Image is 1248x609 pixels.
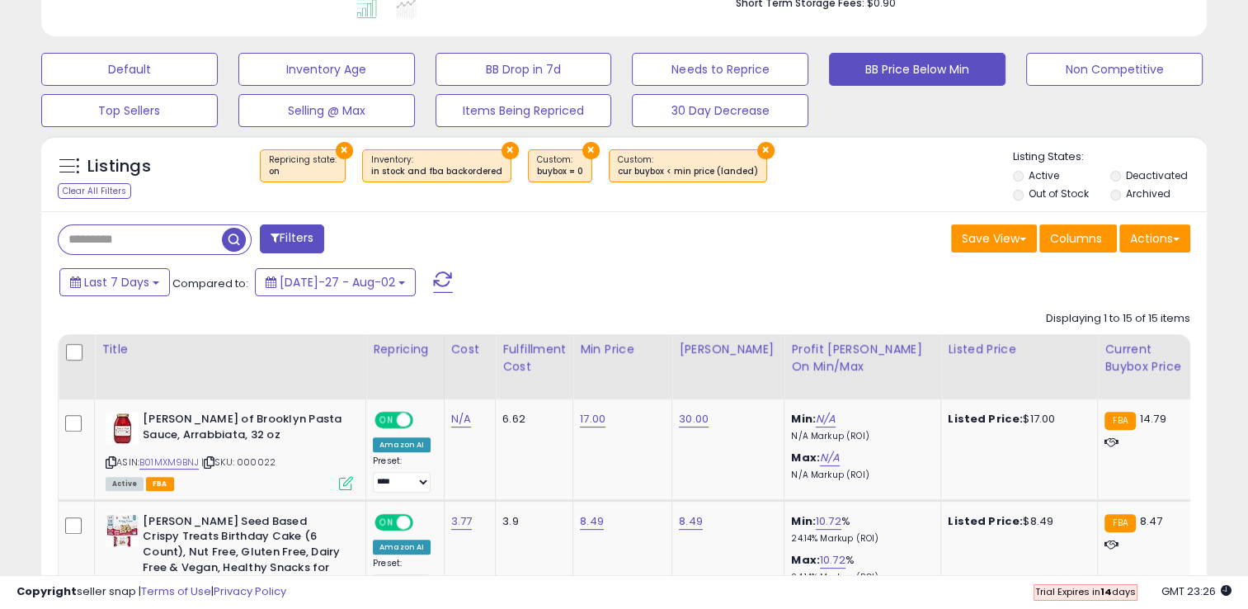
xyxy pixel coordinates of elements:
a: 10.72 [816,513,841,530]
p: Listing States: [1013,149,1207,165]
div: Profit [PERSON_NAME] on Min/Max [791,341,934,375]
button: Default [41,53,218,86]
b: [PERSON_NAME] of Brooklyn Pasta Sauce, Arrabbiata, 32 oz [143,412,343,446]
button: Filters [260,224,324,253]
b: Min: [791,411,816,427]
div: 6.62 [502,412,560,427]
span: OFF [411,515,437,529]
span: 14.79 [1140,411,1166,427]
label: Archived [1126,186,1170,201]
p: 24.14% Markup (ROI) [791,533,928,545]
h5: Listings [87,155,151,178]
span: OFF [411,413,437,427]
button: Columns [1039,224,1117,253]
button: BB Drop in 7d [436,53,612,86]
span: 2025-08-10 23:26 GMT [1161,583,1232,599]
span: Inventory : [371,153,502,178]
b: 14 [1100,585,1112,598]
div: % [791,514,928,545]
a: 17.00 [580,411,605,427]
th: The percentage added to the cost of goods (COGS) that forms the calculator for Min & Max prices. [784,334,941,399]
label: Out of Stock [1029,186,1089,201]
div: Clear All Filters [58,183,131,199]
button: BB Price Below Min [829,53,1005,86]
span: ON [376,515,397,529]
p: N/A Markup (ROI) [791,431,928,442]
a: Terms of Use [141,583,211,599]
span: FBA [146,477,174,491]
div: Amazon AI [373,437,431,452]
img: 51BPHGl6fwL._SL40_.jpg [106,514,139,547]
div: buybox = 0 [537,166,583,177]
div: Amazon AI [373,540,431,555]
span: Custom: [618,153,758,178]
div: Fulfillment Cost [502,341,566,375]
div: [PERSON_NAME] [679,341,777,358]
span: Custom: [537,153,583,178]
button: Non Competitive [1026,53,1203,86]
div: 3.9 [502,514,560,529]
div: in stock and fba backordered [371,166,502,177]
div: Displaying 1 to 15 of 15 items [1046,311,1190,327]
span: | SKU: 000022 [201,456,276,469]
button: Selling @ Max [238,94,415,127]
button: Needs to Reprice [632,53,808,86]
div: $17.00 [948,412,1085,427]
button: 30 Day Decrease [632,94,808,127]
span: All listings currently available for purchase on Amazon [106,477,144,491]
button: [DATE]-27 - Aug-02 [255,268,416,296]
div: seller snap | | [16,584,286,600]
a: Privacy Policy [214,583,286,599]
span: [DATE]-27 - Aug-02 [280,274,395,290]
button: Inventory Age [238,53,415,86]
div: Current Buybox Price [1104,341,1189,375]
strong: Copyright [16,583,77,599]
span: Repricing state : [269,153,337,178]
span: ON [376,413,397,427]
div: $8.49 [948,514,1085,529]
button: Last 7 Days [59,268,170,296]
b: Max: [791,450,820,465]
div: Listed Price [948,341,1090,358]
a: 3.77 [451,513,473,530]
img: 41CfzMMFPPL._SL40_.jpg [106,412,139,445]
b: Max: [791,552,820,568]
span: Compared to: [172,276,248,291]
div: ASIN: [106,412,353,489]
button: × [582,142,600,159]
label: Deactivated [1126,168,1188,182]
span: Columns [1050,230,1102,247]
div: Title [101,341,359,358]
label: Active [1029,168,1059,182]
div: Min Price [580,341,665,358]
a: 8.49 [580,513,604,530]
a: N/A [816,411,836,427]
p: N/A Markup (ROI) [791,470,928,481]
a: N/A [820,450,840,466]
button: × [502,142,519,159]
div: cur buybox < min price (landed) [618,166,758,177]
span: Trial Expires in days [1035,585,1136,598]
button: Actions [1119,224,1190,253]
small: FBA [1104,514,1135,532]
div: % [791,553,928,583]
div: Cost [451,341,489,358]
div: on [269,166,337,177]
button: Top Sellers [41,94,218,127]
span: Last 7 Days [84,274,149,290]
a: B01MXM9BNJ [139,456,199,470]
a: 8.49 [679,513,703,530]
button: Save View [951,224,1037,253]
div: Repricing [373,341,437,358]
a: 10.72 [820,552,845,569]
b: Min: [791,513,816,529]
button: Items Being Repriced [436,94,612,127]
a: 30.00 [679,411,709,427]
b: Listed Price: [948,513,1023,529]
span: 8.47 [1140,513,1163,529]
button: × [757,142,775,159]
small: FBA [1104,412,1135,430]
div: Preset: [373,558,431,595]
div: Preset: [373,456,431,493]
a: N/A [451,411,471,427]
